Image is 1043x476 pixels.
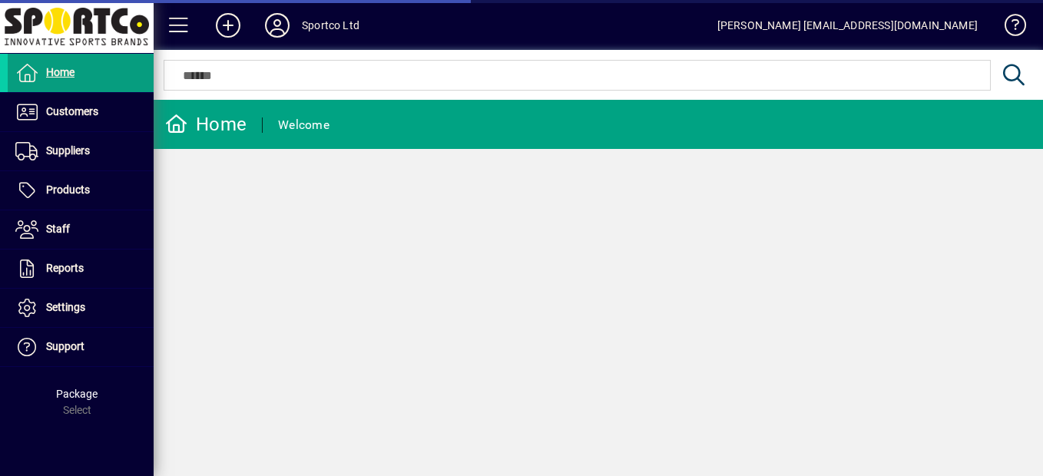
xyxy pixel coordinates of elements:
a: Reports [8,250,154,288]
button: Add [204,12,253,39]
span: Settings [46,301,85,313]
a: Customers [8,93,154,131]
span: Support [46,340,84,352]
a: Knowledge Base [993,3,1024,53]
span: Home [46,66,74,78]
div: Home [165,112,247,137]
span: Customers [46,105,98,117]
a: Support [8,328,154,366]
span: Package [56,388,98,400]
a: Settings [8,289,154,327]
span: Staff [46,223,70,235]
span: Products [46,183,90,196]
div: Sportco Ltd [302,13,359,38]
a: Staff [8,210,154,249]
a: Suppliers [8,132,154,170]
span: Suppliers [46,144,90,157]
div: Welcome [278,113,329,137]
span: Reports [46,262,84,274]
a: Products [8,171,154,210]
div: [PERSON_NAME] [EMAIL_ADDRESS][DOMAIN_NAME] [717,13,978,38]
button: Profile [253,12,302,39]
